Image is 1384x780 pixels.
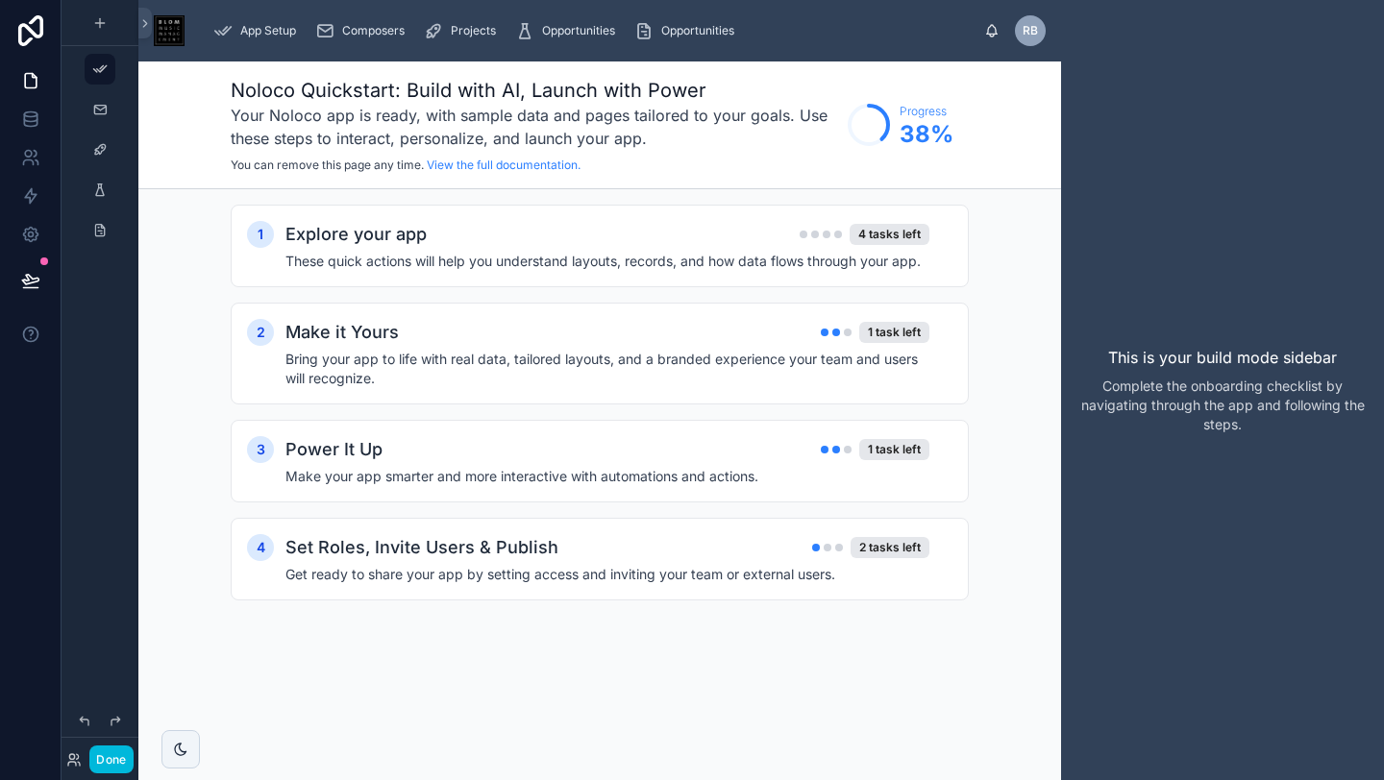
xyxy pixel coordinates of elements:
span: Progress [900,104,953,119]
p: This is your build mode sidebar [1108,346,1337,369]
a: Composers [309,13,418,48]
span: App Setup [240,23,296,38]
img: App logo [154,15,185,46]
span: RB [1023,23,1038,38]
span: You can remove this page any time. [231,158,424,172]
a: View the full documentation. [427,158,581,172]
a: Opportunities [629,13,748,48]
a: App Setup [208,13,309,48]
h1: Noloco Quickstart: Build with AI, Launch with Power [231,77,838,104]
span: Projects [451,23,496,38]
button: Done [89,745,133,773]
a: Opportunities [509,13,629,48]
span: 38 % [900,119,953,150]
span: Opportunities [542,23,615,38]
span: Composers [342,23,405,38]
span: Opportunities [661,23,734,38]
a: Projects [418,13,509,48]
p: Complete the onboarding checklist by navigating through the app and following the steps. [1076,377,1369,434]
h3: Your Noloco app is ready, with sample data and pages tailored to your goals. Use these steps to i... [231,104,838,150]
div: scrollable content [200,10,984,52]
